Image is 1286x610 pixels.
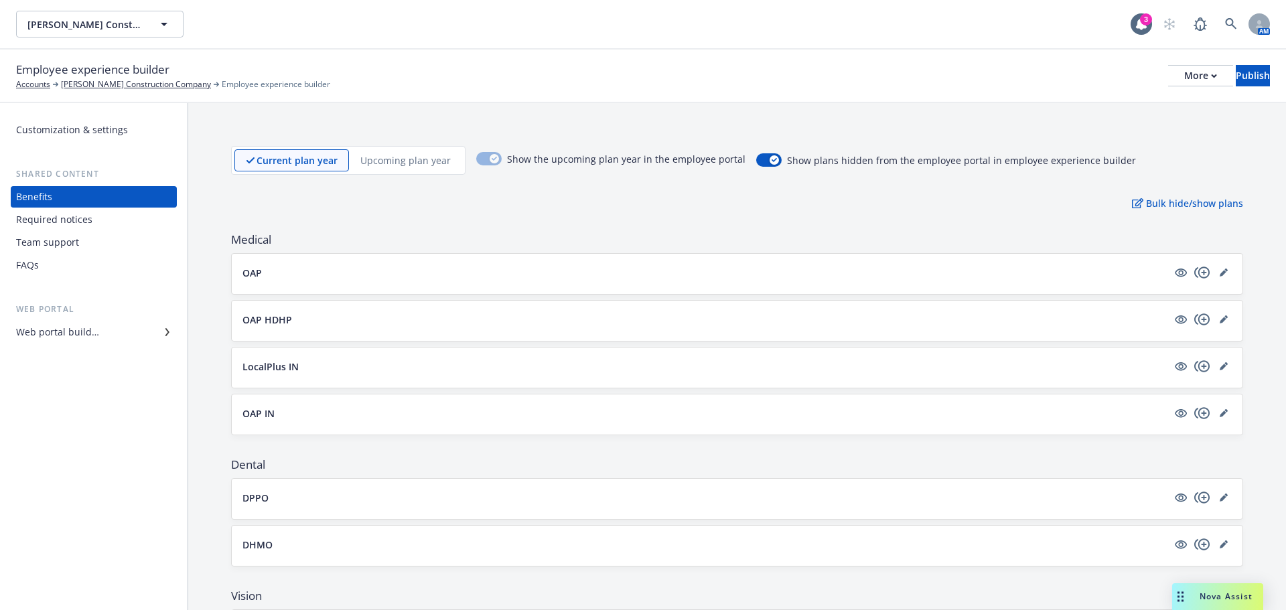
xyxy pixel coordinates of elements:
[222,78,330,90] span: Employee experience builder
[1173,489,1189,506] a: visible
[16,11,184,37] button: [PERSON_NAME] Construction Company
[242,406,1167,421] button: OAP IN
[1156,11,1183,37] a: Start snowing
[11,186,177,208] a: Benefits
[242,538,1167,552] button: DHMO
[787,153,1136,167] span: Show plans hidden from the employee portal in employee experience builder
[11,321,177,343] a: Web portal builder
[257,153,338,167] p: Current plan year
[11,167,177,181] div: Shared content
[11,119,177,141] a: Customization & settings
[360,153,451,167] p: Upcoming plan year
[1194,311,1210,327] a: copyPlus
[1173,536,1189,552] a: visible
[1172,583,1189,610] div: Drag to move
[1216,405,1232,421] a: editPencil
[1173,405,1189,421] a: visible
[1236,66,1270,86] div: Publish
[231,457,1243,473] span: Dental
[1172,583,1263,610] button: Nova Assist
[231,232,1243,248] span: Medical
[16,232,79,253] div: Team support
[1140,13,1152,25] div: 3
[1194,264,1210,281] a: copyPlus
[27,17,143,31] span: [PERSON_NAME] Construction Company
[1173,358,1189,374] a: visible
[242,266,262,280] p: OAP
[242,360,299,374] p: LocalPlus IN
[1187,11,1214,37] a: Report a Bug
[1168,65,1233,86] button: More
[242,360,1167,374] button: LocalPlus IN
[16,254,39,276] div: FAQs
[1194,405,1210,421] a: copyPlus
[242,406,275,421] p: OAP IN
[16,209,92,230] div: Required notices
[242,491,269,505] p: DPPO
[242,491,1167,505] button: DPPO
[242,266,1167,280] button: OAP
[61,78,211,90] a: [PERSON_NAME] Construction Company
[11,303,177,316] div: Web portal
[242,538,273,552] p: DHMO
[11,254,177,276] a: FAQs
[16,321,99,343] div: Web portal builder
[11,209,177,230] a: Required notices
[231,588,1243,604] span: Vision
[1194,489,1210,506] a: copyPlus
[16,78,50,90] a: Accounts
[1200,591,1253,602] span: Nova Assist
[1216,536,1232,552] a: editPencil
[16,119,128,141] div: Customization & settings
[1194,536,1210,552] a: copyPlus
[1184,66,1217,86] div: More
[1236,65,1270,86] button: Publish
[242,313,1167,327] button: OAP HDHP
[1216,311,1232,327] a: editPencil
[1132,196,1243,210] p: Bulk hide/show plans
[1173,264,1189,281] a: visible
[507,152,745,169] span: Show the upcoming plan year in the employee portal
[16,186,52,208] div: Benefits
[1194,358,1210,374] a: copyPlus
[11,232,177,253] a: Team support
[1216,264,1232,281] a: editPencil
[1173,311,1189,327] a: visible
[1216,489,1232,506] a: editPencil
[242,313,292,327] p: OAP HDHP
[1216,358,1232,374] a: editPencil
[16,61,169,78] span: Employee experience builder
[1218,11,1244,37] a: Search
